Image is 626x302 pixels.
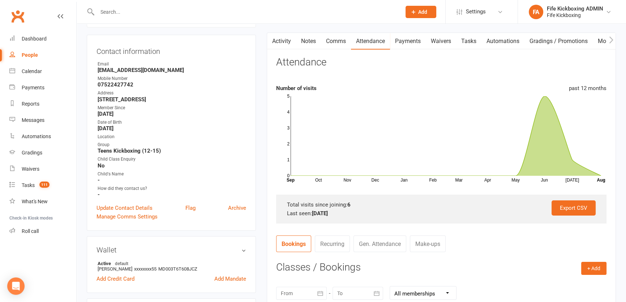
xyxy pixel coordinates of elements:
strong: [DATE] [98,111,246,117]
a: Calendar [9,63,76,80]
strong: 07522427742 [98,81,246,88]
strong: [EMAIL_ADDRESS][DOMAIN_NAME] [98,67,246,73]
a: Attendance [351,33,390,50]
a: Archive [228,204,246,212]
h3: Contact information [97,44,246,55]
div: Total visits since joining: [287,200,596,209]
div: What's New [22,199,48,204]
a: Bookings [276,235,311,252]
div: Payments [22,85,44,90]
span: 111 [39,182,50,188]
div: Email [98,61,246,68]
div: Member Since [98,105,246,111]
button: Add [406,6,436,18]
a: Gradings [9,145,76,161]
a: Waivers [9,161,76,177]
a: Notes [296,33,321,50]
a: Tasks 111 [9,177,76,193]
strong: [DATE] [312,210,328,217]
span: default [113,260,130,266]
span: xxxxxxxx55 [134,266,156,272]
div: Gradings [22,150,42,156]
a: Add Credit Card [97,275,134,283]
a: Comms [321,33,351,50]
div: Open Intercom Messenger [7,277,25,295]
div: Mobile Number [98,75,246,82]
a: Automations [9,128,76,145]
a: Reports [9,96,76,112]
div: Roll call [22,228,39,234]
div: Dashboard [22,36,47,42]
strong: [STREET_ADDRESS] [98,96,246,103]
div: How did they contact us? [98,185,246,192]
a: Flag [185,204,196,212]
div: Calendar [22,68,42,74]
a: Add Mandate [214,275,246,283]
a: People [9,47,76,63]
h3: Attendance [276,57,326,68]
strong: No [98,162,246,169]
a: Manage Comms Settings [97,212,158,221]
a: Payments [390,33,426,50]
div: Location [98,133,246,140]
a: Gradings / Promotions [524,33,593,50]
h3: Wallet [97,246,246,254]
div: Child Class Enquiry [98,156,246,163]
div: Last seen: [287,209,596,218]
div: Messages [22,117,44,123]
div: Group [98,141,246,148]
strong: Teens Kickboxing (12-15) [98,148,246,154]
div: Date of Birth [98,119,246,126]
a: Payments [9,80,76,96]
div: People [22,52,38,58]
a: Activity [267,33,296,50]
button: + Add [581,262,606,275]
div: past 12 months [569,84,606,93]
a: Tasks [456,33,481,50]
strong: Number of visits [276,85,317,92]
div: Waivers [22,166,39,172]
span: Add [418,9,427,15]
a: Export CSV [552,200,596,216]
div: Reports [22,101,39,107]
a: Update Contact Details [97,204,153,212]
a: Roll call [9,223,76,239]
h3: Classes / Bookings [276,262,606,273]
a: Dashboard [9,31,76,47]
div: Fife Kickboxing ADMIN [547,5,603,12]
a: Automations [481,33,524,50]
a: Recurring [315,235,350,252]
a: Gen. Attendance [353,235,406,252]
span: Settings [466,4,486,20]
div: FA [529,5,543,19]
strong: 6 [347,201,351,208]
a: Make-ups [410,235,446,252]
a: Messages [9,112,76,128]
a: Waivers [426,33,456,50]
div: Fife Kickboxing [547,12,603,18]
div: Address [98,90,246,97]
div: Automations [22,133,51,139]
a: Clubworx [9,7,27,25]
a: What's New [9,193,76,210]
strong: [DATE] [98,125,246,132]
div: Tasks [22,182,35,188]
strong: Active [98,260,243,266]
strong: - [98,191,246,198]
li: [PERSON_NAME] [97,259,246,273]
input: Search... [95,7,396,17]
span: MD003T6T608JCZ [158,266,197,272]
div: Child's Name [98,171,246,178]
strong: - [98,177,246,183]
